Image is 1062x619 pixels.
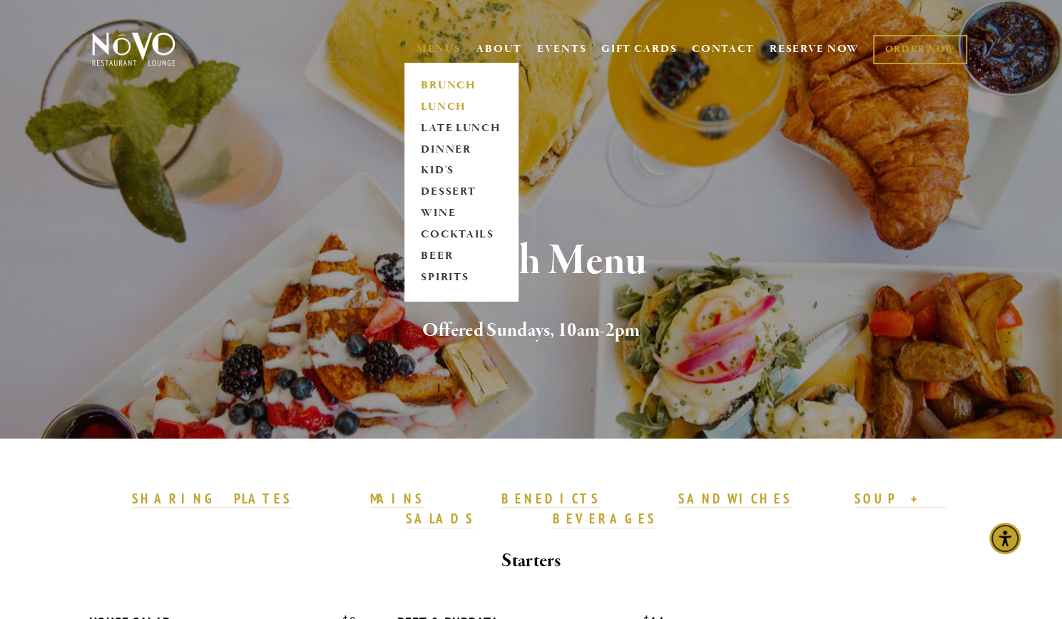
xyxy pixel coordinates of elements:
a: SANDWICHES [678,490,792,508]
a: KID'S [417,160,506,182]
a: BEVERAGES [552,510,656,528]
a: BRUNCH [417,75,506,96]
strong: BENEDICTS [501,490,600,507]
a: ORDER NOW [873,35,966,64]
strong: Starters [501,548,560,573]
a: SHARING PLATES [132,490,292,508]
a: SPIRITS [417,267,506,289]
strong: SANDWICHES [678,490,792,507]
a: RESERVE NOW [770,36,859,63]
a: EVENTS [537,42,586,56]
strong: BEVERAGES [552,510,656,527]
img: Novo Restaurant &amp; Lounge [89,31,178,67]
a: LATE LUNCH [417,118,506,139]
strong: MAINS [370,490,424,507]
a: CONTACT [692,36,755,63]
a: GIFT CARDS [601,36,677,63]
a: BENEDICTS [501,490,600,508]
a: DESSERT [417,182,506,203]
h1: Brunch Menu [116,238,947,285]
a: ABOUT [476,42,522,56]
a: MENUS [417,42,461,56]
a: MAINS [370,490,424,508]
h2: Offered Sundays, 10am-2pm [116,316,947,346]
a: WINE [417,203,506,225]
a: SOUP + SALADS [406,490,946,528]
a: BEER [417,246,506,267]
a: LUNCH [417,96,506,118]
a: DINNER [417,139,506,160]
a: COCKTAILS [417,225,506,246]
div: Accessibility Menu [989,523,1021,554]
strong: SHARING PLATES [132,490,292,507]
